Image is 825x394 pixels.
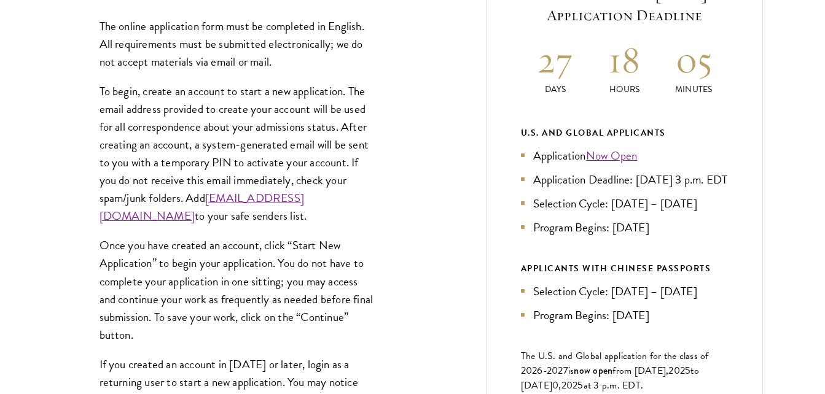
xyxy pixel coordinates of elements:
p: Hours [590,83,659,96]
h2: 05 [659,37,729,83]
p: The online application form must be completed in English. All requirements must be submitted elec... [100,17,376,71]
li: Program Begins: [DATE] [521,218,729,236]
span: 202 [561,378,578,393]
span: 6 [537,363,542,378]
span: 5 [685,363,690,378]
p: Once you have created an account, click “Start New Application” to begin your application. You do... [100,236,376,343]
p: To begin, create an account to start a new application. The email address provided to create your... [100,82,376,225]
li: Selection Cycle: [DATE] – [DATE] [521,195,729,212]
span: The U.S. and Global application for the class of 202 [521,349,709,378]
span: -202 [543,363,563,378]
a: [EMAIL_ADDRESS][DOMAIN_NAME] [100,189,304,225]
li: Program Begins: [DATE] [521,306,729,324]
span: 5 [577,378,583,393]
h2: 27 [521,37,590,83]
li: Selection Cycle: [DATE] – [DATE] [521,282,729,300]
span: from [DATE], [612,363,668,378]
span: 7 [563,363,568,378]
span: now open [574,363,612,377]
p: Days [521,83,590,96]
span: 202 [668,363,685,378]
span: , [558,378,561,393]
span: to [DATE] [521,363,699,393]
span: at 3 p.m. EDT. [584,378,644,393]
li: Application Deadline: [DATE] 3 p.m. EDT [521,171,729,188]
li: Application [521,147,729,164]
div: U.S. and Global Applicants [521,125,729,141]
div: APPLICANTS WITH CHINESE PASSPORTS [521,261,729,276]
a: Now Open [586,147,638,164]
p: Minutes [659,83,729,96]
h2: 18 [590,37,659,83]
span: 0 [552,378,558,393]
span: is [568,363,574,378]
